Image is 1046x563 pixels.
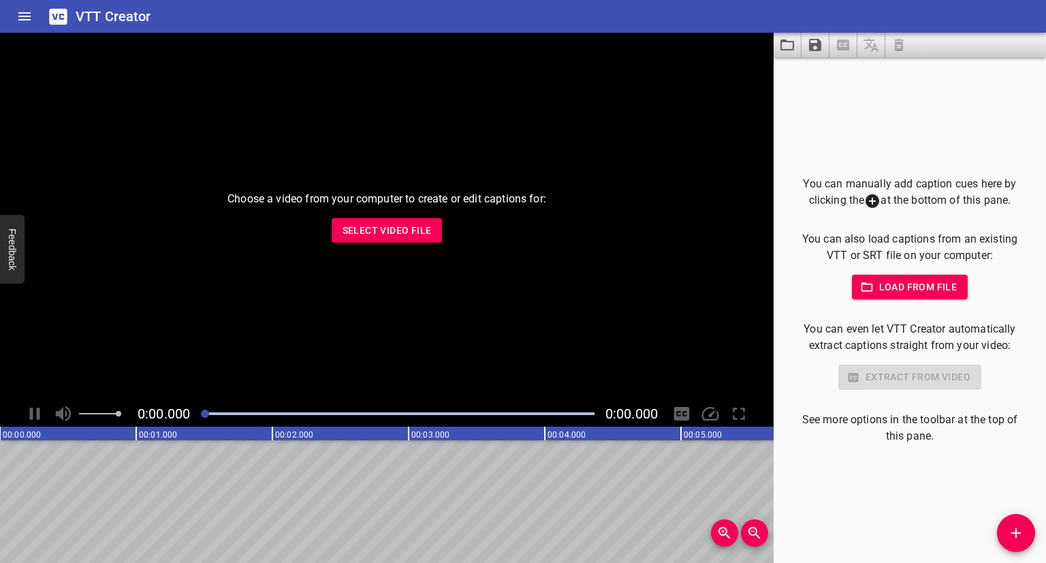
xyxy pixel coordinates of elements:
p: You can also load captions from an existing VTT or SRT file on your computer: [795,231,1024,264]
h6: VTT Creator [76,5,151,27]
button: Save captions to file [802,33,829,57]
text: 00:03.000 [411,430,449,440]
div: Play progress [201,412,595,415]
span: Select Video File [343,222,432,239]
button: Select Video File [332,218,443,243]
span: Load from file [863,279,957,296]
div: Toggle Full Screen [726,401,752,427]
p: You can even let VTT Creator automatically extract captions straight from your video: [795,321,1024,354]
text: 00:01.000 [139,430,177,440]
span: Add some captions below, then you can translate them. [857,33,885,57]
button: Add Cue [997,514,1035,552]
button: Zoom In [711,519,738,547]
text: 00:04.000 [548,430,586,440]
p: See more options in the toolbar at the top of this pane. [795,412,1024,444]
svg: Save captions to file [807,37,823,53]
div: Playback Speed [697,401,723,427]
p: You can manually add caption cues here by clicking the at the bottom of this pane. [795,176,1024,209]
button: Load from file [852,275,968,300]
span: Select a video in the pane to the left, then you can automatically extract captions. [829,33,857,57]
p: Choose a video from your computer to create or edit captions for: [227,191,546,207]
div: Hide/Show Captions [669,401,695,427]
button: Zoom Out [741,519,768,547]
svg: Load captions from file [779,37,795,53]
span: Video Duration [605,406,658,422]
text: 00:00.000 [3,430,41,440]
span: Current Time [138,406,190,422]
text: 00:05.000 [684,430,722,440]
text: 00:02.000 [275,430,313,440]
button: Load captions from file [774,33,802,57]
